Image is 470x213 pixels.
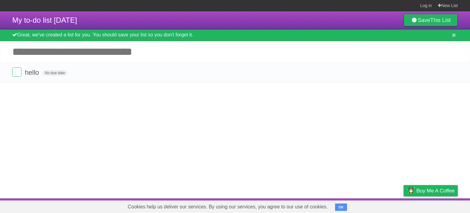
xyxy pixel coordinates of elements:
img: Buy me a coffee [407,185,415,196]
label: Star task [420,67,432,78]
a: Suggest a feature [419,200,458,211]
span: Cookies help us deliver our services. By using our services, you agree to our use of cookies. [121,201,334,213]
a: SaveThis List [404,14,458,26]
label: Done [12,67,21,77]
a: Privacy [396,200,412,211]
a: Terms [375,200,388,211]
span: hello [25,69,40,76]
span: My to-do list [DATE] [12,16,77,24]
a: Developers [342,200,367,211]
a: About [322,200,335,211]
b: This List [430,17,451,23]
a: Buy me a coffee [404,185,458,196]
span: No due date [43,70,67,76]
span: Buy me a coffee [416,185,455,196]
button: OK [335,203,347,211]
